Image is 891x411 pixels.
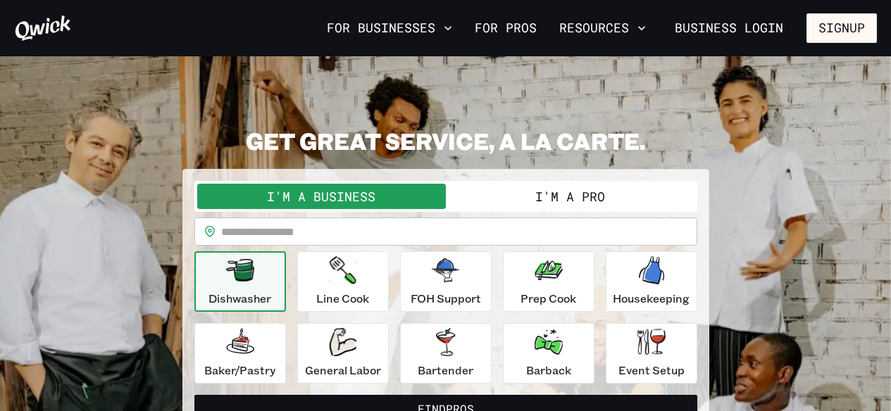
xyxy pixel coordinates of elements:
[411,290,481,307] p: FOH Support
[321,16,458,40] button: For Businesses
[503,251,594,312] button: Prep Cook
[297,251,389,312] button: Line Cook
[613,290,690,307] p: Housekeeping
[554,16,652,40] button: Resources
[204,362,275,379] p: Baker/Pastry
[182,127,709,155] h2: GET GREAT SERVICE, A LA CARTE.
[400,251,492,312] button: FOH Support
[418,362,473,379] p: Bartender
[197,184,446,209] button: I'm a Business
[194,251,286,312] button: Dishwasher
[194,323,286,384] button: Baker/Pastry
[446,184,694,209] button: I'm a Pro
[305,362,381,379] p: General Labor
[503,323,594,384] button: Barback
[618,362,685,379] p: Event Setup
[526,362,571,379] p: Barback
[297,323,389,384] button: General Labor
[316,290,369,307] p: Line Cook
[606,251,697,312] button: Housekeeping
[208,290,271,307] p: Dishwasher
[663,13,795,43] a: Business Login
[606,323,697,384] button: Event Setup
[521,290,576,307] p: Prep Cook
[469,16,542,40] a: For Pros
[806,13,877,43] button: Signup
[400,323,492,384] button: Bartender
